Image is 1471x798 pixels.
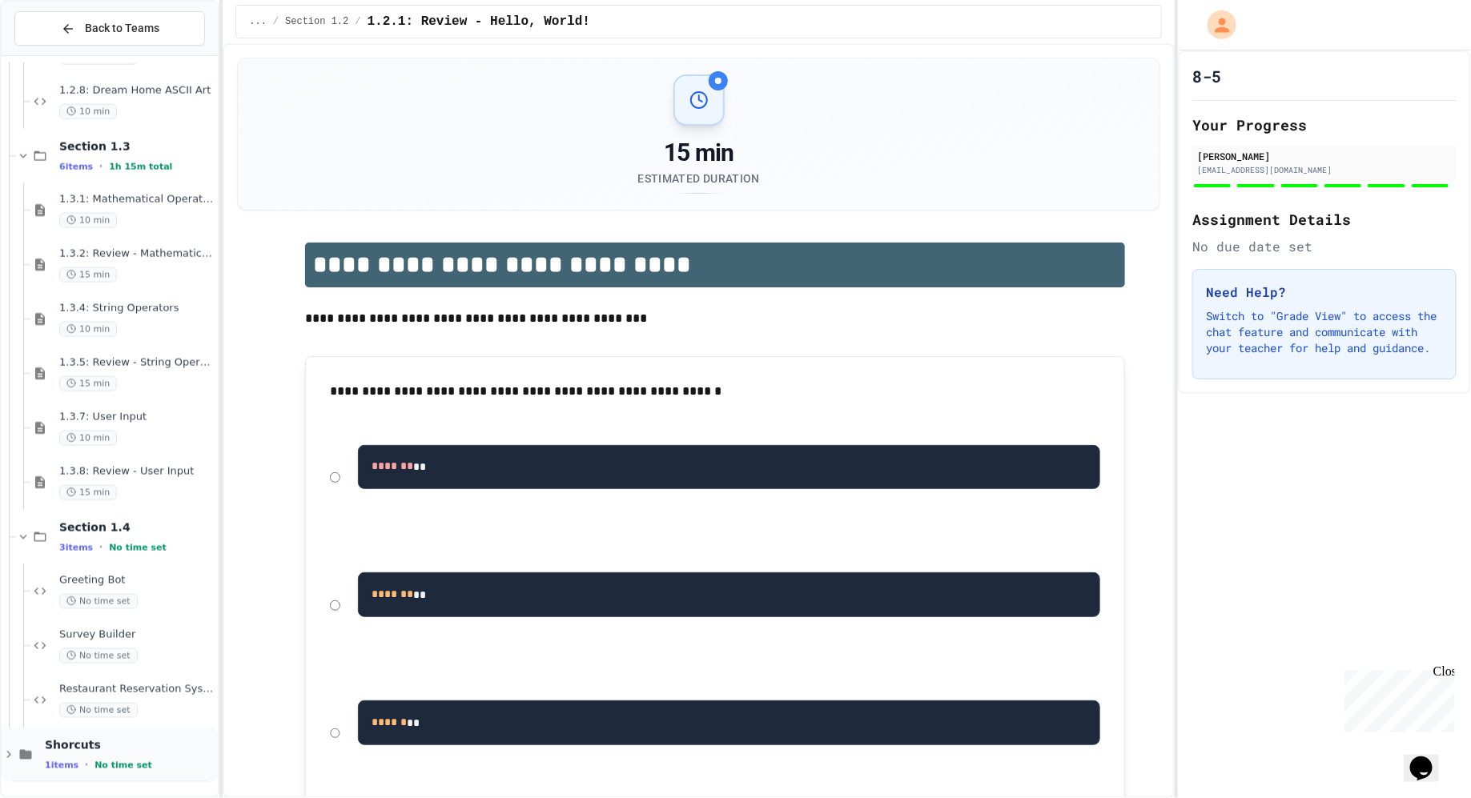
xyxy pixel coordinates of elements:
[59,648,138,664] span: No time set
[59,703,138,718] span: No time set
[45,738,215,752] span: Shorcuts
[59,213,117,228] span: 10 min
[99,160,102,173] span: •
[85,759,88,772] span: •
[59,431,117,446] span: 10 min
[1404,734,1455,782] iframe: chat widget
[1338,664,1455,732] iframe: chat widget
[1192,114,1457,136] h2: Your Progress
[638,170,760,186] div: Estimated Duration
[249,15,267,28] span: ...
[59,543,93,553] span: 3 items
[59,485,117,500] span: 15 min
[273,15,279,28] span: /
[109,543,167,553] span: No time set
[1191,6,1240,43] div: My Account
[59,104,117,119] span: 10 min
[59,84,215,98] span: 1.2.8: Dream Home ASCII Art
[59,520,215,535] span: Section 1.4
[1192,237,1457,256] div: No due date set
[99,541,102,554] span: •
[59,356,215,370] span: 1.3.5: Review - String Operators
[109,162,172,172] span: 1h 15m total
[1192,65,1221,87] h1: 8-5
[368,12,590,31] span: 1.2.1: Review - Hello, World!
[59,683,215,696] span: Restaurant Reservation System
[1206,283,1443,302] h3: Need Help?
[59,247,215,261] span: 1.3.2: Review - Mathematical Operators
[59,628,215,642] span: Survey Builder
[1192,208,1457,231] h2: Assignment Details
[1206,308,1443,356] p: Switch to "Grade View" to access the chat feature and communicate with your teacher for help and ...
[1197,164,1452,176] div: [EMAIL_ADDRESS][DOMAIN_NAME]
[6,6,111,102] div: Chat with us now!Close
[59,162,93,172] span: 6 items
[59,322,117,337] span: 10 min
[59,302,215,315] span: 1.3.4: String Operators
[59,139,215,154] span: Section 1.3
[59,411,215,424] span: 1.3.7: User Input
[355,15,360,28] span: /
[59,376,117,391] span: 15 min
[94,760,152,771] span: No time set
[85,20,159,37] span: Back to Teams
[59,267,117,283] span: 15 min
[14,11,205,46] button: Back to Teams
[59,594,138,609] span: No time set
[59,193,215,207] span: 1.3.1: Mathematical Operators
[1197,149,1452,163] div: [PERSON_NAME]
[59,574,215,587] span: Greeting Bot
[638,138,760,167] div: 15 min
[285,15,348,28] span: Section 1.2
[59,465,215,479] span: 1.3.8: Review - User Input
[45,760,78,771] span: 1 items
